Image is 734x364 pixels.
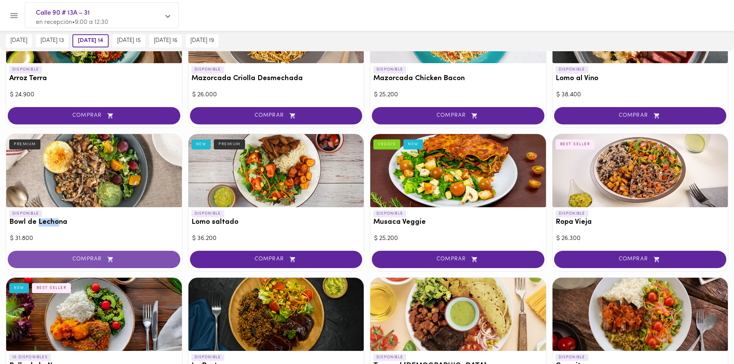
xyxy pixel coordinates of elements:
[149,34,182,47] button: [DATE] 16
[9,283,29,293] div: NEW
[6,134,182,207] div: Bowl de Lechona
[186,34,218,47] button: [DATE] 19
[191,75,361,83] h3: Mazorcada Criolla Desmechada
[372,251,544,268] button: COMPRAR
[556,218,725,226] h3: Ropa Vieja
[554,107,727,124] button: COMPRAR
[556,234,724,243] div: $ 26.300
[6,278,182,351] div: Pollo de la Nona
[372,107,544,124] button: COMPRAR
[17,256,171,263] span: COMPRAR
[191,354,224,361] p: DISPONIBLE
[554,251,727,268] button: COMPRAR
[9,210,42,217] p: DISPONIBLE
[191,66,224,73] p: DISPONIBLE
[8,251,180,268] button: COMPRAR
[556,354,588,361] p: DISPONIBLE
[374,234,542,243] div: $ 25.200
[191,218,361,226] h3: Lomo saltado
[9,75,179,83] h3: Arroz Terra
[10,37,27,44] span: [DATE]
[556,139,595,149] div: BEST SELLER
[556,91,724,99] div: $ 38.400
[373,75,543,83] h3: Mazorcada Chicken Bacon
[200,256,353,263] span: COMPRAR
[6,34,32,47] button: [DATE]
[689,319,726,356] iframe: Messagebird Livechat Widget
[17,112,171,119] span: COMPRAR
[113,34,145,47] button: [DATE] 15
[9,66,42,73] p: DISPONIBLE
[553,134,728,207] div: Ropa Vieja
[381,112,535,119] span: COMPRAR
[192,234,360,243] div: $ 36.200
[36,8,160,18] span: Calle 90 # 13A – 31
[36,34,69,47] button: [DATE] 13
[373,66,406,73] p: DISPONIBLE
[556,210,588,217] p: DISPONIBLE
[381,256,535,263] span: COMPRAR
[373,354,406,361] p: DISPONIBLE
[154,37,177,44] span: [DATE] 16
[373,210,406,217] p: DISPONIBLE
[200,112,353,119] span: COMPRAR
[373,139,400,149] div: VEGGIE
[564,112,717,119] span: COMPRAR
[40,37,64,44] span: [DATE] 13
[370,134,546,207] div: Musaca Veggie
[32,283,71,293] div: BEST SELLER
[78,37,103,44] span: [DATE] 14
[553,278,728,351] div: Caserito
[8,107,180,124] button: COMPRAR
[10,91,178,99] div: $ 24.900
[214,139,245,149] div: PREMIUM
[556,66,588,73] p: DISPONIBLE
[374,91,542,99] div: $ 25.200
[10,234,178,243] div: $ 31.800
[9,139,40,149] div: PREMIUM
[191,139,211,149] div: NEW
[190,251,363,268] button: COMPRAR
[191,210,224,217] p: DISPONIBLE
[188,134,364,207] div: Lomo saltado
[190,107,363,124] button: COMPRAR
[190,37,214,44] span: [DATE] 19
[556,75,725,83] h3: Lomo al Vino
[9,218,179,226] h3: Bowl de Lechona
[564,256,717,263] span: COMPRAR
[117,37,141,44] span: [DATE] 15
[192,91,360,99] div: $ 26.000
[9,354,51,361] p: 10 DISPONIBLES
[188,278,364,351] div: La Posta
[5,6,24,25] button: Menu
[403,139,423,149] div: NEW
[36,19,108,25] span: en recepción • 9:00 a 12:30
[373,218,543,226] h3: Musaca Veggie
[370,278,546,351] div: Tacos al Pastor
[72,34,109,47] button: [DATE] 14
